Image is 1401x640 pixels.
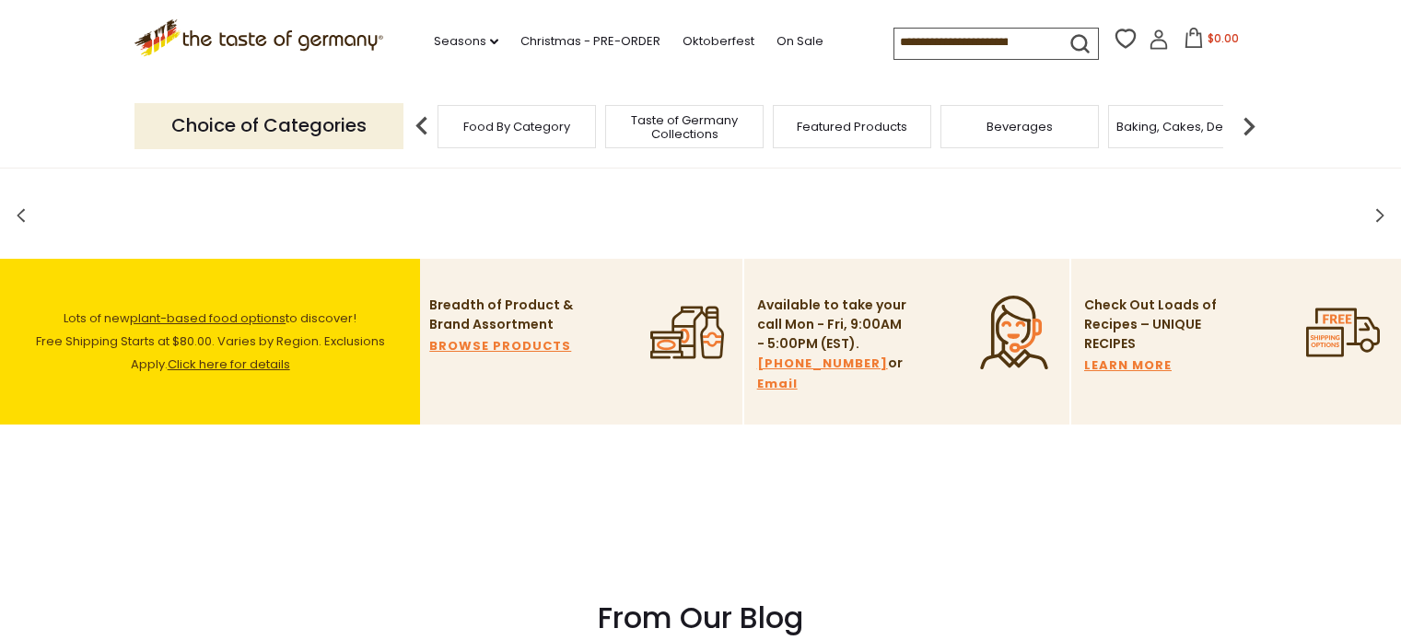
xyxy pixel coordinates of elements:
[757,374,798,394] a: Email
[434,31,498,52] a: Seasons
[1116,120,1259,134] a: Baking, Cakes, Desserts
[611,113,758,141] a: Taste of Germany Collections
[403,108,440,145] img: previous arrow
[429,296,581,334] p: Breadth of Product & Brand Assortment
[1173,28,1251,55] button: $0.00
[1084,296,1218,354] p: Check Out Loads of Recipes – UNIQUE RECIPES
[1208,30,1239,46] span: $0.00
[757,354,888,374] a: [PHONE_NUMBER]
[134,103,403,148] p: Choice of Categories
[1231,108,1267,145] img: next arrow
[168,355,290,373] a: Click here for details
[987,120,1053,134] a: Beverages
[1084,355,1172,376] a: LEARN MORE
[797,120,907,134] a: Featured Products
[463,120,570,134] a: Food By Category
[130,309,286,327] a: plant-based food options
[429,336,571,356] a: BROWSE PRODUCTS
[148,599,1254,636] h3: From Our Blog
[36,309,385,373] span: Lots of new to discover! Free Shipping Starts at $80.00. Varies by Region. Exclusions Apply.
[776,31,823,52] a: On Sale
[683,31,754,52] a: Oktoberfest
[757,296,909,394] p: Available to take your call Mon - Fri, 9:00AM - 5:00PM (EST). or
[520,31,660,52] a: Christmas - PRE-ORDER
